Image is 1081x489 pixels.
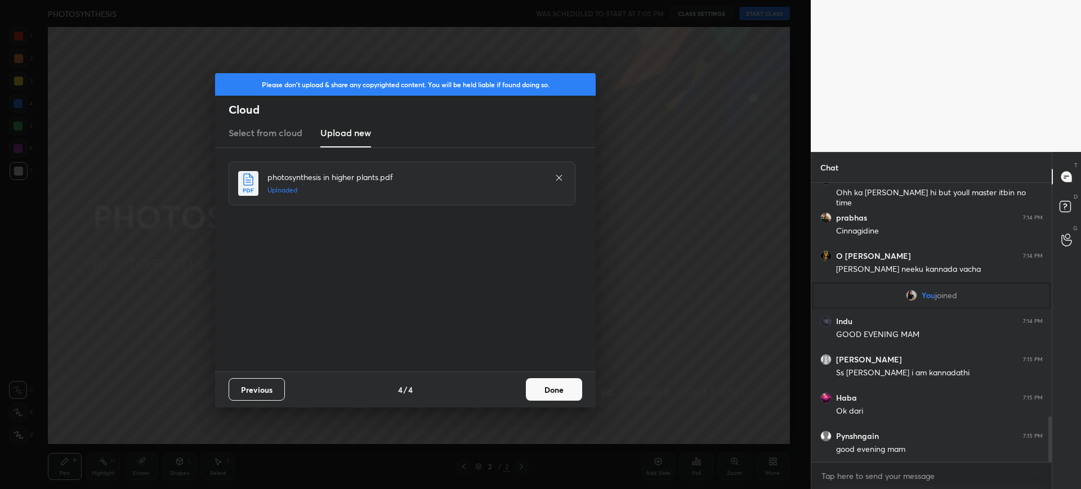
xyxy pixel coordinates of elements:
[836,187,1043,209] div: Ohh ka [PERSON_NAME] hi but youll master itbin no time
[836,444,1043,455] div: good evening mam
[229,102,596,117] h2: Cloud
[820,212,832,223] img: df41603d14774a1f811f777d1390c1d7.jpg
[820,354,832,365] img: 86a9cb0339cf4ee9974b62c82109ebdd.jpg
[526,378,582,401] button: Done
[836,393,857,403] h6: Haba
[836,316,852,326] h6: Indu
[1023,214,1043,221] div: 7:14 PM
[408,384,413,396] h4: 4
[836,251,911,261] h6: O [PERSON_NAME]
[836,213,867,223] h6: prabhas
[215,73,596,96] div: Please don't upload & share any copyrighted content. You will be held liable if found doing so.
[836,226,1043,237] div: Cinnagidine
[404,384,407,396] h4: /
[320,126,371,140] h3: Upload new
[811,152,847,182] p: Chat
[836,406,1043,417] div: Ok dari
[811,183,1052,462] div: grid
[935,291,957,300] span: joined
[820,316,832,327] img: 913813be71aa439491405a829a021df9.jpg
[820,430,832,442] img: default.png
[906,290,917,301] img: 50702b96c52e459ba5ac12119d36f654.jpg
[836,329,1043,340] div: GOOD EVENING MAM
[1023,253,1043,259] div: 7:14 PM
[1023,318,1043,325] div: 7:14 PM
[267,171,543,183] h4: photosynthesis in higher plants.pdf
[1023,356,1043,363] div: 7:15 PM
[1074,161,1078,169] p: T
[922,291,935,300] span: You
[1023,394,1043,401] div: 7:15 PM
[836,264,1043,275] div: [PERSON_NAME] neeku kannada vacha
[820,250,832,262] img: e8bf64d171724688bb285ab6ea845b7e.jpg
[398,384,403,396] h4: 4
[1023,433,1043,439] div: 7:15 PM
[836,367,1043,379] div: Ss [PERSON_NAME] i am kannadathi
[820,392,832,403] img: 826215f136724323a46f4e7b61868d09.jpg
[1074,192,1078,201] p: D
[229,378,285,401] button: Previous
[267,185,543,195] h5: Uploaded
[836,431,879,441] h6: Pynshngain
[836,355,902,365] h6: [PERSON_NAME]
[1073,224,1078,232] p: G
